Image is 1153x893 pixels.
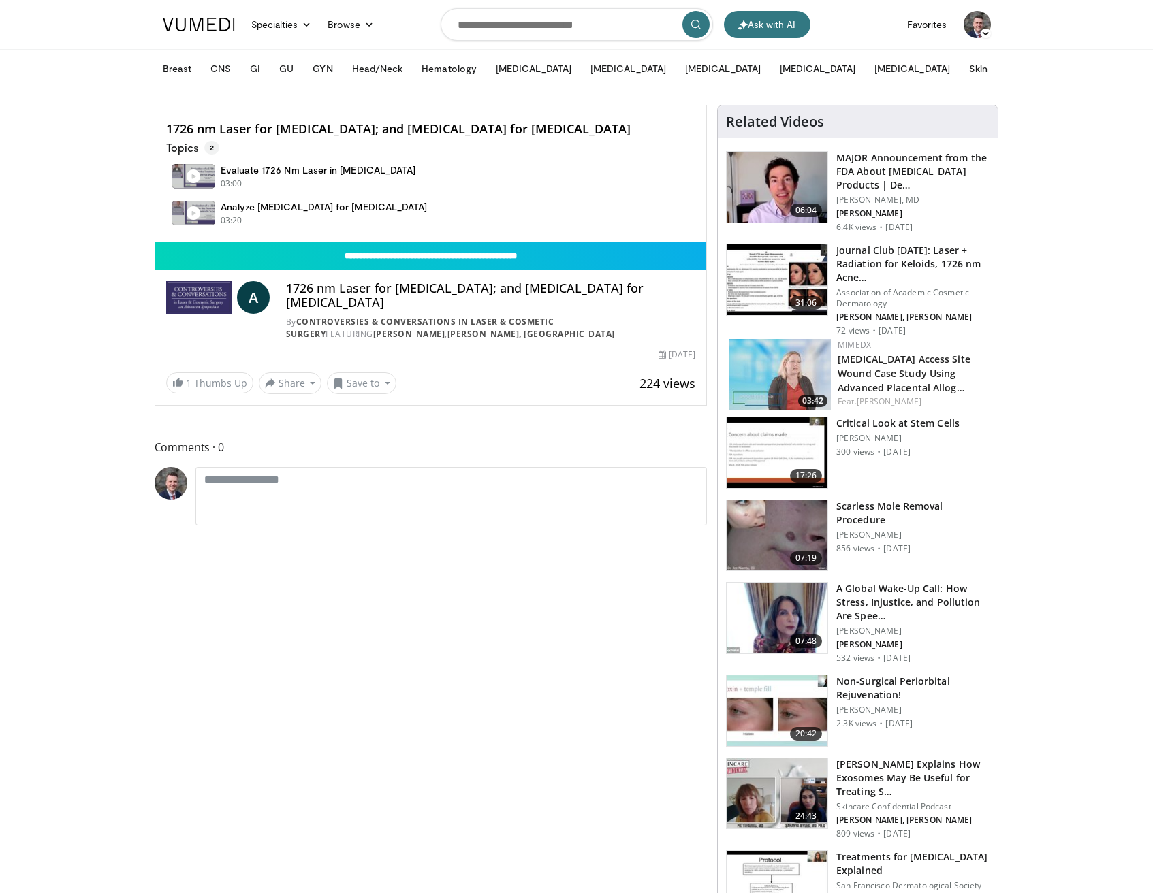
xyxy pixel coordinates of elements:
[166,122,696,137] h4: 1726 nm Laser for [MEDICAL_DATA]; and [MEDICAL_DATA] for [MEDICAL_DATA]
[373,328,445,340] a: [PERSON_NAME]
[836,653,874,664] p: 532 views
[221,178,242,190] p: 03:00
[836,222,876,233] p: 6.4K views
[724,11,810,38] button: Ask with AI
[243,11,320,38] a: Specialties
[726,500,990,572] a: 07:19 Scarless Mole Removal Procedure [PERSON_NAME] 856 views · [DATE]
[836,433,960,444] p: [PERSON_NAME]
[885,718,913,729] p: [DATE]
[304,55,341,82] button: GYN
[166,141,219,155] p: Topics
[836,325,870,336] p: 72 views
[790,551,823,565] span: 07:19
[221,214,242,227] p: 03:20
[727,583,827,653] img: f55b0d9e-12ca-41bd-a6f6-05a6197ea844.150x105_q85_crop-smart_upscale.jpg
[883,653,911,664] p: [DATE]
[727,500,827,571] img: bef4b0ed-0911-4397-8be8-0e4774d2267e.150x105_q85_crop-smart_upscale.jpg
[155,438,708,456] span: Comments 0
[727,244,827,315] img: 613bfc08-8d5d-4a27-af17-fc87ba56cd86.150x105_q85_crop-smart_upscale.jpg
[838,339,871,351] a: MIMEDX
[879,222,883,233] div: ·
[772,55,864,82] button: [MEDICAL_DATA]
[488,55,580,82] button: [MEDICAL_DATA]
[727,758,827,829] img: c5e83694-00ba-460d-9403-3db5d58cfd3a.150x105_q85_crop-smart_upscale.jpg
[790,809,823,823] span: 24:43
[286,316,554,340] a: Controversies & Conversations in Laser & Cosmetic Surgery
[727,675,827,746] img: f7f1f0d8-4880-43f3-b04d-022b9d5b6b29.150x105_q85_crop-smart_upscale.jpg
[836,151,990,192] h3: MAJOR Announcement from the FDA About [MEDICAL_DATA] Products | De…
[838,353,970,394] a: [MEDICAL_DATA] Access Site Wound Case Study Using Advanced Placental Allog…
[790,469,823,483] span: 17:26
[155,55,200,82] button: Breast
[327,372,396,394] button: Save to
[221,164,416,176] h4: Evaluate 1726 Nm Laser in [MEDICAL_DATA]
[836,417,960,430] h3: Critical Look at Stem Cells
[836,208,990,219] p: [PERSON_NAME]
[836,582,990,623] h3: A Global Wake-Up Call: How Stress, Injustice, and Pollution Are Spee…
[790,634,823,648] span: 07:48
[163,18,235,31] img: VuMedi Logo
[242,55,268,82] button: GI
[836,530,990,540] p: [PERSON_NAME]
[729,339,831,410] img: 462e3c05-44cd-4ef9-bd38-35290bc69511.150x105_q85_crop-smart_upscale.jpg
[836,828,874,839] p: 809 views
[836,244,990,285] h3: Journal Club [DATE]: Laser + Radiation for Keloids, 1726 nm Acne…
[726,417,990,489] a: 17:26 Critical Look at Stem Cells [PERSON_NAME] 300 views · [DATE]
[883,543,911,554] p: [DATE]
[726,675,990,747] a: 20:42 Non-Surgical Periorbital Rejuvenation! [PERSON_NAME] 2.3K views · [DATE]
[447,328,615,340] a: [PERSON_NAME], [GEOGRAPHIC_DATA]
[286,281,696,310] h4: 1726 nm Laser for [MEDICAL_DATA]; and [MEDICAL_DATA] for [MEDICAL_DATA]
[166,372,253,393] a: 1 Thumbs Up
[166,281,232,314] img: Controversies & Conversations in Laser & Cosmetic Surgery
[726,582,990,664] a: 07:48 A Global Wake-Up Call: How Stress, Injustice, and Pollution Are Spee… [PERSON_NAME] [PERSON...
[836,815,990,826] p: [PERSON_NAME], [PERSON_NAME]
[877,828,881,839] div: ·
[879,718,883,729] div: ·
[964,11,991,38] img: Avatar
[413,55,485,82] button: Hematology
[836,195,990,206] p: [PERSON_NAME], MD
[726,114,824,130] h4: Related Videos
[790,204,823,217] span: 06:04
[798,395,827,407] span: 03:42
[836,626,990,636] p: [PERSON_NAME]
[726,244,990,336] a: 31:06 Journal Club [DATE]: Laser + Radiation for Keloids, 1726 nm Acne… Association of Academic C...
[885,222,913,233] p: [DATE]
[838,395,987,408] div: Feat.
[836,850,990,877] h3: Treatments for [MEDICAL_DATA] Explained
[836,639,990,650] p: [PERSON_NAME]
[441,8,713,41] input: Search topics, interventions
[877,653,881,664] div: ·
[836,500,990,527] h3: Scarless Mole Removal Procedure
[237,281,270,314] a: A
[836,704,990,715] p: [PERSON_NAME]
[790,296,823,310] span: 31:06
[726,151,990,233] a: 06:04 MAJOR Announcement from the FDA About [MEDICAL_DATA] Products | De… [PERSON_NAME], MD [PERS...
[879,325,906,336] p: [DATE]
[899,11,955,38] a: Favorites
[836,801,990,812] p: Skincare Confidential Podcast
[639,375,695,391] span: 224 views
[883,446,911,457] p: [DATE]
[836,446,874,457] p: 300 views
[726,758,990,839] a: 24:43 [PERSON_NAME] Explains How Exosomes May Be Useful for Treating S… Skincare Confidential Pod...
[877,446,881,457] div: ·
[857,395,921,407] a: [PERSON_NAME]
[202,55,239,82] button: CNS
[961,55,996,82] button: Skin
[677,55,769,82] button: [MEDICAL_DATA]
[659,348,695,361] div: [DATE]
[155,467,187,500] img: Avatar
[344,55,411,82] button: Head/Neck
[836,718,876,729] p: 2.3K views
[872,325,876,336] div: ·
[790,727,823,741] span: 20:42
[582,55,674,82] button: [MEDICAL_DATA]
[319,11,382,38] a: Browse
[877,543,881,554] div: ·
[836,758,990,798] h3: [PERSON_NAME] Explains How Exosomes May Be Useful for Treating S…
[727,152,827,223] img: b8d0b268-5ea7-42fe-a1b9-7495ab263df8.150x105_q85_crop-smart_upscale.jpg
[204,141,219,155] span: 2
[836,312,990,323] p: [PERSON_NAME], [PERSON_NAME]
